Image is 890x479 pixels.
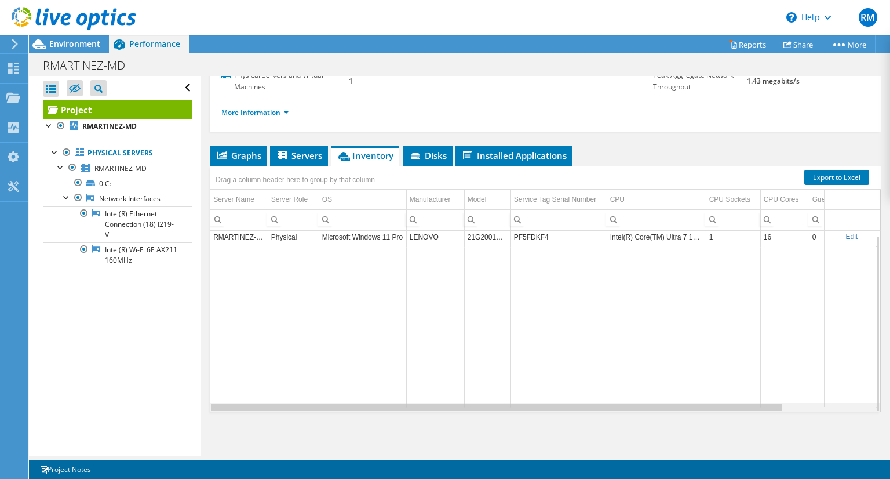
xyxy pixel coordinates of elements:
a: More [822,35,876,53]
div: CPU Sockets [709,193,750,206]
td: Server Role Column [268,190,319,210]
td: CPU Column [607,190,706,210]
td: Column Server Name, Filter cell [210,209,268,230]
td: Column CPU, Filter cell [607,209,706,230]
div: Drag a column header here to group by that column [213,172,378,188]
b: 1 [349,76,353,86]
td: Column Server Role, Value Physical [268,227,319,247]
td: Column Model, Filter cell [464,209,510,230]
td: Column Service Tag Serial Number, Value PF5FDKF4 [510,227,607,247]
b: 1.43 megabits/s [747,76,800,86]
td: Column Manufacturer, Filter cell [406,209,464,230]
a: Physical Servers [43,146,192,161]
td: Column Server Name, Value RMARTINEZ-MD [210,227,268,247]
div: Physical [271,230,316,244]
div: Manufacturer [410,193,451,206]
div: CPU Cores [764,193,799,206]
td: CPU Sockets Column [706,190,760,210]
span: Disks [409,150,447,161]
a: Share [775,35,822,53]
label: Peak Aggregate Network Throughput [653,70,746,93]
a: Edit [845,233,858,241]
a: RMARTINEZ-MD [43,161,192,176]
td: Column Server Role, Filter cell [268,209,319,230]
td: Column Service Tag Serial Number, Filter cell [510,209,607,230]
h1: RMARTINEZ-MD [38,59,143,72]
div: Guest VM Count [812,193,864,206]
svg: \n [786,12,797,23]
div: Server Role [271,193,308,206]
span: Installed Applications [461,150,567,161]
td: Column CPU Sockets, Value 1 [706,227,760,247]
a: Project [43,100,192,119]
td: Column CPU, Value Intel(R) Core(TM) Ultra 7 155H [607,227,706,247]
td: Column CPU Cores, Value 16 [760,227,809,247]
a: Intel(R) Wi-Fi 6E AX211 160MHz [43,242,192,268]
td: Column Model, Value 21G2001VUS [464,227,510,247]
td: Service Tag Serial Number Column [510,190,607,210]
b: RMARTINEZ-MD [82,121,137,131]
span: Servers [276,150,322,161]
div: Server Name [213,193,254,206]
a: Intel(R) Ethernet Connection (18) I219-V [43,206,192,242]
span: Inventory [337,150,393,161]
td: Column OS, Value Microsoft Windows 11 Pro [319,227,406,247]
td: CPU Cores Column [760,190,809,210]
a: Project Notes [31,462,99,477]
a: Export to Excel [804,170,869,185]
td: Manufacturer Column [406,190,464,210]
a: Reports [720,35,775,53]
td: Server Name Column [210,190,268,210]
span: Graphs [216,150,261,161]
div: Data grid [210,166,881,412]
td: OS Column [319,190,406,210]
div: CPU [610,193,625,206]
td: Column CPU Sockets, Filter cell [706,209,760,230]
span: RM [859,8,877,27]
td: Column Manufacturer, Value LENOVO [406,227,464,247]
span: RMARTINEZ-MD [94,164,147,173]
div: Model [468,193,487,206]
span: Performance [129,38,180,49]
div: OS [322,193,332,206]
span: Environment [49,38,100,49]
a: RMARTINEZ-MD [43,119,192,134]
td: Column Guest VM Count, Value 0 [809,227,876,247]
td: Column OS, Filter cell [319,209,406,230]
td: Column Guest VM Count, Filter cell [809,209,876,230]
a: 0 C: [43,176,192,191]
td: Column CPU Cores, Filter cell [760,209,809,230]
label: Physical Servers and Virtual Machines [221,70,349,93]
td: Model Column [464,190,510,210]
td: Guest VM Count Column [809,190,876,210]
div: Service Tag Serial Number [514,193,597,206]
a: More Information [221,107,289,117]
a: Network Interfaces [43,191,192,206]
